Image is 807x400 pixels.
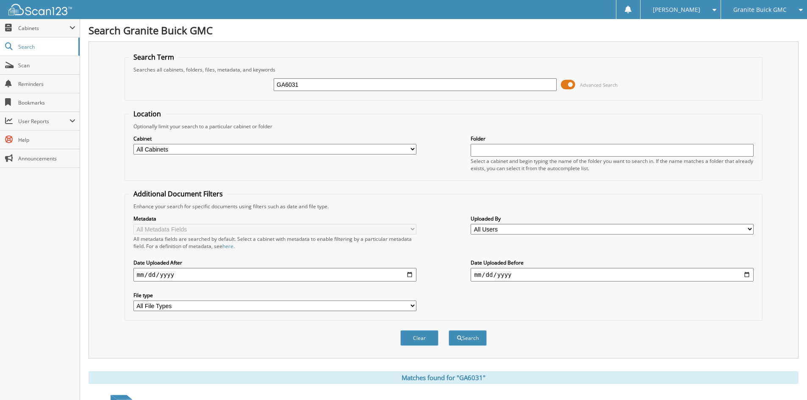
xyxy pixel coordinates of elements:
[133,235,416,250] div: All metadata fields are searched by default. Select a cabinet with metadata to enable filtering b...
[129,52,178,62] legend: Search Term
[133,292,416,299] label: File type
[222,243,233,250] a: here
[89,23,799,37] h1: Search Granite Buick GMC
[471,259,754,266] label: Date Uploaded Before
[653,7,700,12] span: [PERSON_NAME]
[471,135,754,142] label: Folder
[18,25,69,32] span: Cabinets
[133,135,416,142] label: Cabinet
[18,136,75,143] span: Help
[133,259,416,266] label: Date Uploaded After
[580,82,618,88] span: Advanced Search
[129,123,758,130] div: Optionally limit your search to a particular cabinet or folder
[133,268,416,281] input: start
[733,7,787,12] span: Granite Buick GMC
[89,371,799,384] div: Matches found for "GA6031"
[129,203,758,210] div: Enhance your search for specific documents using filters such as date and file type.
[18,80,75,88] span: Reminders
[129,189,227,199] legend: Additional Document Filters
[471,268,754,281] input: end
[18,99,75,106] span: Bookmarks
[449,330,487,346] button: Search
[18,62,75,69] span: Scan
[471,215,754,222] label: Uploaded By
[400,330,438,346] button: Clear
[133,215,416,222] label: Metadata
[129,66,758,73] div: Searches all cabinets, folders, files, metadata, and keywords
[18,118,69,125] span: User Reports
[18,155,75,162] span: Announcements
[18,43,74,50] span: Search
[8,4,72,15] img: scan123-logo-white.svg
[471,157,754,172] div: Select a cabinet and begin typing the name of the folder you want to search in. If the name match...
[129,109,165,119] legend: Location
